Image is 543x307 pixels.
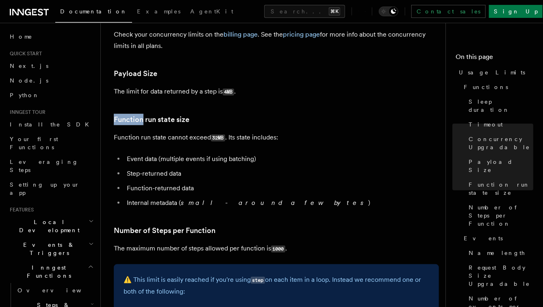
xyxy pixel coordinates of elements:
[124,183,439,194] li: Function-returned data
[464,234,503,242] span: Events
[469,203,533,228] span: Number of Steps per Function
[465,94,533,117] a: Sleep duration
[10,77,48,84] span: Node.js
[460,231,533,246] a: Events
[283,30,320,38] a: pricing page
[114,243,439,255] p: The maximum number of steps allowed per function is .
[114,68,157,79] a: Payload Size
[181,199,368,207] em: small - around a few bytes
[114,86,439,98] p: The limit for data returned by a step is .
[124,168,439,179] li: Step-returned data
[7,88,96,102] a: Python
[7,241,89,257] span: Events & Triggers
[114,132,439,144] p: Function run state cannot exceed . Its state includes:
[329,7,340,15] kbd: ⌘K
[7,177,96,200] a: Setting up your app
[185,2,238,22] a: AgentKit
[465,260,533,291] a: Request Body Size Upgradable
[7,207,34,213] span: Features
[469,249,526,257] span: Name length
[469,98,533,114] span: Sleep duration
[469,263,533,288] span: Request Body Size Upgradable
[124,153,439,165] li: Event data (multiple events if using batching)
[223,89,234,96] code: 4MB
[7,109,46,115] span: Inngest tour
[7,59,96,73] a: Next.js
[7,263,88,280] span: Inngest Functions
[114,225,215,236] a: Number of Steps per Function
[7,132,96,155] a: Your first Functions
[10,159,78,173] span: Leveraging Steps
[7,155,96,177] a: Leveraging Steps
[211,135,225,142] code: 32MB
[10,92,39,98] span: Python
[10,63,48,69] span: Next.js
[7,260,96,283] button: Inngest Functions
[379,7,398,16] button: Toggle dark mode
[114,29,439,52] p: Check your concurrency limits on the . See the for more info about the concurrency limits in all ...
[251,277,265,284] code: step
[7,50,42,57] span: Quick start
[469,120,503,128] span: Timeout
[10,181,80,196] span: Setting up your app
[465,117,533,132] a: Timeout
[489,5,543,18] a: Sign Up
[10,121,94,128] span: Install the SDK
[456,65,533,80] a: Usage Limits
[411,5,486,18] a: Contact sales
[469,181,533,197] span: Function run state size
[7,237,96,260] button: Events & Triggers
[465,200,533,231] a: Number of Steps per Function
[14,283,96,298] a: Overview
[469,158,533,174] span: Payload Size
[464,83,508,91] span: Functions
[465,177,533,200] a: Function run state size
[55,2,132,23] a: Documentation
[456,52,533,65] h4: On this page
[7,73,96,88] a: Node.js
[224,30,258,38] a: billing page
[264,5,345,18] button: Search...⌘K
[459,68,525,76] span: Usage Limits
[10,33,33,41] span: Home
[124,274,429,297] p: ⚠️ This limit is easily reached if you're using on each item in a loop. Instead we recommend one ...
[190,8,233,15] span: AgentKit
[469,135,533,151] span: Concurrency Upgradable
[7,218,89,234] span: Local Development
[132,2,185,22] a: Examples
[7,215,96,237] button: Local Development
[460,80,533,94] a: Functions
[465,246,533,260] a: Name length
[465,132,533,155] a: Concurrency Upgradable
[10,136,58,150] span: Your first Functions
[124,197,439,209] li: Internal metadata ( )
[114,114,189,125] a: Function run state size
[465,155,533,177] a: Payload Size
[271,246,285,253] code: 1000
[7,29,96,44] a: Home
[137,8,180,15] span: Examples
[7,117,96,132] a: Install the SDK
[17,287,101,294] span: Overview
[60,8,127,15] span: Documentation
